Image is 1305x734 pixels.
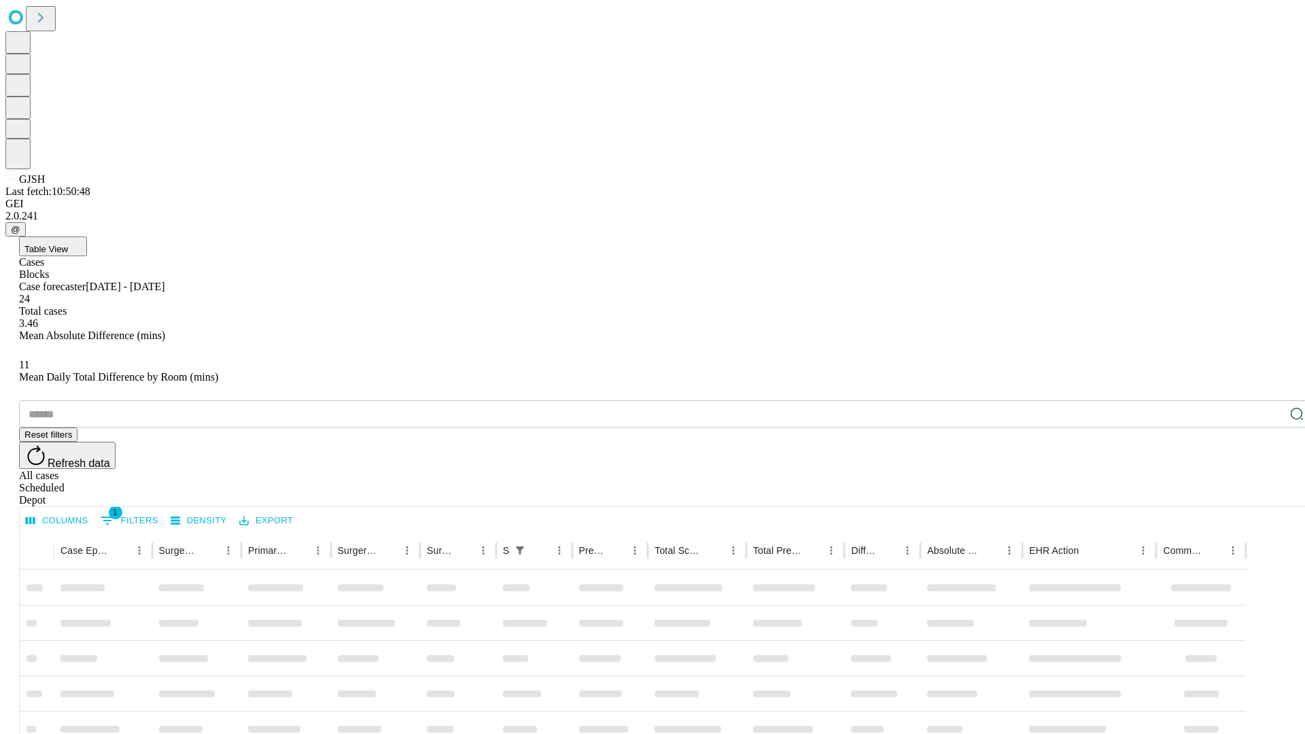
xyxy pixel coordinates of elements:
button: Sort [1080,541,1099,560]
button: Select columns [22,510,92,531]
div: Predicted In Room Duration [579,545,606,556]
div: Difference [851,545,877,556]
span: GJSH [19,173,45,185]
button: Table View [19,237,87,256]
button: Menu [309,541,328,560]
button: Sort [803,541,822,560]
div: Total Scheduled Duration [655,545,703,556]
button: Menu [724,541,743,560]
span: Mean Absolute Difference (mins) [19,330,165,341]
button: Menu [130,541,149,560]
button: Menu [898,541,917,560]
button: Sort [379,541,398,560]
button: Show filters [97,510,162,531]
span: Reset filters [24,430,72,440]
button: Menu [625,541,644,560]
button: Sort [879,541,898,560]
button: Refresh data [19,442,116,469]
span: 1 [109,506,122,519]
button: Density [167,510,230,531]
span: 11 [19,359,29,370]
span: @ [11,224,20,234]
button: Sort [200,541,219,560]
button: Menu [474,541,493,560]
button: @ [5,222,26,237]
button: Sort [290,541,309,560]
span: Last fetch: 10:50:48 [5,186,90,197]
button: Menu [822,541,841,560]
button: Export [236,510,296,531]
div: 1 active filter [510,541,529,560]
div: GEI [5,198,1300,210]
div: EHR Action [1029,545,1079,556]
div: Total Predicted Duration [753,545,802,556]
div: Absolute Difference [927,545,979,556]
button: Menu [398,541,417,560]
span: Table View [24,244,68,254]
button: Menu [1134,541,1153,560]
button: Sort [981,541,1000,560]
button: Reset filters [19,427,77,442]
button: Sort [705,541,724,560]
button: Menu [1223,541,1242,560]
div: Surgery Date [427,545,453,556]
span: Mean Daily Total Difference by Room (mins) [19,371,218,383]
button: Sort [1204,541,1223,560]
button: Sort [531,541,550,560]
button: Show filters [510,541,529,560]
div: 2.0.241 [5,210,1300,222]
button: Menu [1000,541,1019,560]
div: Case Epic Id [60,545,109,556]
span: 3.46 [19,317,38,329]
div: Comments [1163,545,1202,556]
span: 24 [19,293,30,304]
button: Sort [606,541,625,560]
button: Sort [111,541,130,560]
button: Menu [219,541,238,560]
div: Surgery Name [338,545,377,556]
div: Scheduled In Room Duration [503,545,509,556]
span: Case forecaster [19,281,86,292]
button: Menu [550,541,569,560]
span: Refresh data [48,457,110,469]
span: [DATE] - [DATE] [86,281,164,292]
div: Primary Service [248,545,288,556]
div: Surgeon Name [159,545,198,556]
span: Total cases [19,305,67,317]
button: Sort [455,541,474,560]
